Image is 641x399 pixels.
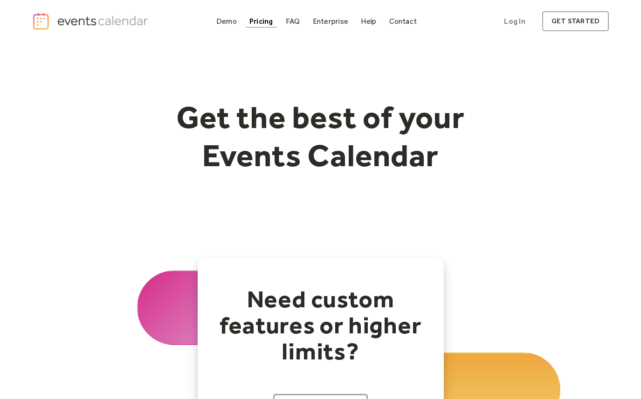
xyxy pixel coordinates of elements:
a: Pricing [246,15,277,27]
a: FAQ [282,15,304,27]
a: Enterprise [309,15,352,27]
div: Pricing [249,19,273,24]
a: Contact [386,15,421,27]
h2: Need custom features or higher limits? [216,286,425,364]
div: Enterprise [313,19,348,24]
a: Log In [495,11,534,31]
div: Help [361,19,376,24]
div: Demo [216,19,237,24]
a: Help [357,15,380,27]
a: Demo [213,15,241,27]
div: Contact [389,19,417,24]
h1: Get the best of your Events Calendar [142,98,500,174]
a: get started [542,11,609,31]
div: FAQ [286,19,300,24]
